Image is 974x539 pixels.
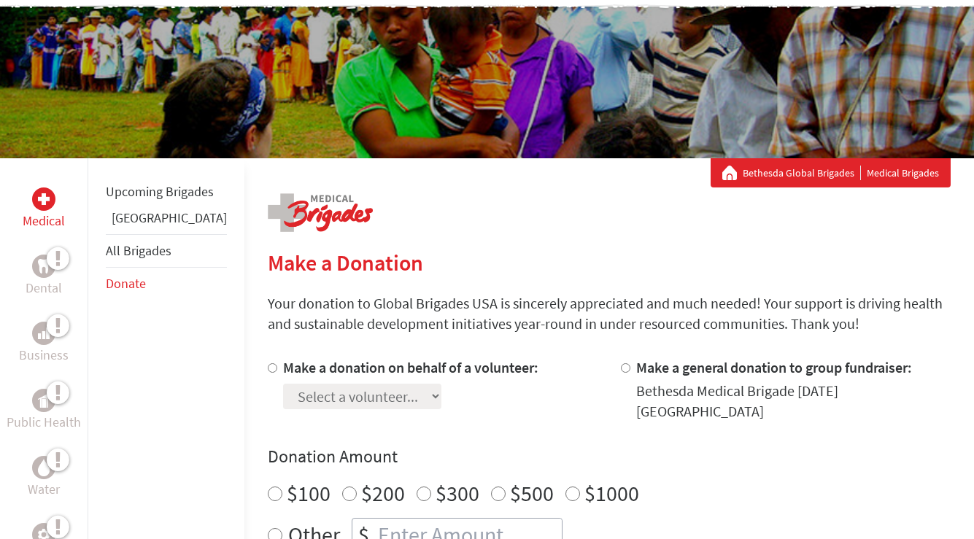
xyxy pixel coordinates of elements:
[38,327,50,339] img: Business
[32,389,55,412] div: Public Health
[32,322,55,345] div: Business
[28,479,60,500] p: Water
[106,268,227,300] li: Donate
[268,445,951,468] h4: Donation Amount
[268,193,373,232] img: logo-medical.png
[38,193,50,205] img: Medical
[19,345,69,365] p: Business
[26,255,62,298] a: DentalDental
[743,166,861,180] a: Bethesda Global Brigades
[636,358,912,376] label: Make a general donation to group fundraiser:
[112,209,227,226] a: [GEOGRAPHIC_DATA]
[23,211,65,231] p: Medical
[38,393,50,408] img: Public Health
[26,278,62,298] p: Dental
[106,242,171,259] a: All Brigades
[38,459,50,476] img: Water
[28,456,60,500] a: WaterWater
[32,255,55,278] div: Dental
[268,249,951,276] h2: Make a Donation
[510,479,554,507] label: $500
[106,183,214,200] a: Upcoming Brigades
[7,389,81,433] a: Public HealthPublic Health
[32,187,55,211] div: Medical
[283,358,538,376] label: Make a donation on behalf of a volunteer:
[32,456,55,479] div: Water
[436,479,479,507] label: $300
[106,208,227,234] li: Guatemala
[287,479,331,507] label: $100
[584,479,639,507] label: $1000
[106,176,227,208] li: Upcoming Brigades
[7,412,81,433] p: Public Health
[361,479,405,507] label: $200
[636,381,951,422] div: Bethesda Medical Brigade [DATE] [GEOGRAPHIC_DATA]
[268,293,951,334] p: Your donation to Global Brigades USA is sincerely appreciated and much needed! Your support is dr...
[722,166,939,180] div: Medical Brigades
[19,322,69,365] a: BusinessBusiness
[106,275,146,292] a: Donate
[23,187,65,231] a: MedicalMedical
[38,259,50,273] img: Dental
[106,234,227,268] li: All Brigades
